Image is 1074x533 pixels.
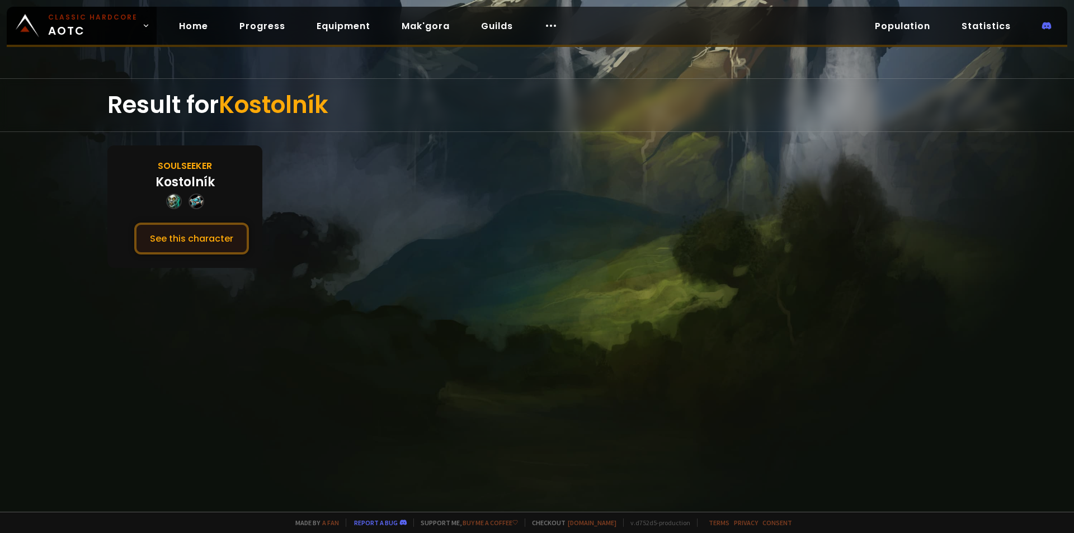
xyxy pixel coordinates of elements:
div: Kostolník [156,173,215,191]
a: Home [170,15,217,37]
a: Report a bug [354,518,398,527]
a: Classic HardcoreAOTC [7,7,157,45]
a: Mak'gora [393,15,459,37]
span: Kostolník [219,88,328,121]
span: Support me, [413,518,518,527]
span: Made by [289,518,339,527]
button: See this character [134,223,249,254]
div: Soulseeker [158,159,212,173]
a: Buy me a coffee [463,518,518,527]
a: Consent [762,518,792,527]
div: Result for [107,79,967,131]
a: Terms [709,518,729,527]
a: Privacy [734,518,758,527]
a: Equipment [308,15,379,37]
a: a fan [322,518,339,527]
a: Progress [230,15,294,37]
a: Guilds [472,15,522,37]
span: v. d752d5 - production [623,518,690,527]
a: Population [866,15,939,37]
a: Statistics [953,15,1020,37]
span: Checkout [525,518,616,527]
small: Classic Hardcore [48,12,138,22]
span: AOTC [48,12,138,39]
a: [DOMAIN_NAME] [568,518,616,527]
